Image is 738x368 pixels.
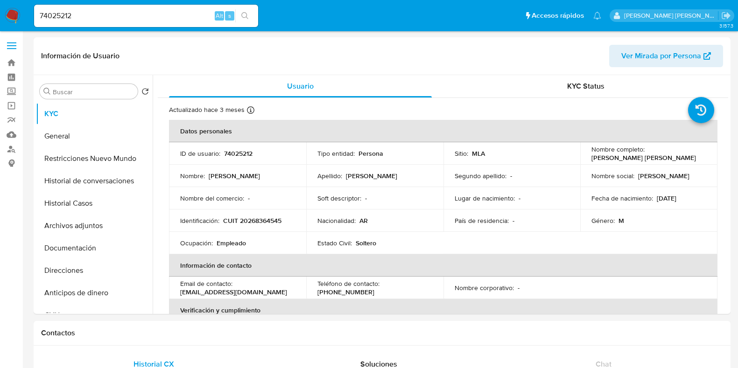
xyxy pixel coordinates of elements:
[169,254,717,277] th: Información de contacto
[455,194,515,202] p: Lugar de nacimiento :
[317,172,342,180] p: Apellido :
[721,11,731,21] a: Salir
[510,172,512,180] p: -
[180,194,244,202] p: Nombre del comercio :
[180,239,213,247] p: Ocupación :
[41,328,723,338] h1: Contactos
[36,237,153,259] button: Documentación
[591,216,615,225] p: Género :
[169,299,717,321] th: Verificación y cumplimiento
[317,149,355,158] p: Tipo entidad :
[169,120,717,142] th: Datos personales
[235,9,254,22] button: search-icon
[455,216,509,225] p: País de residencia :
[34,10,258,22] input: Buscar usuario o caso...
[346,172,397,180] p: [PERSON_NAME]
[621,45,701,67] span: Ver Mirada por Persona
[180,216,219,225] p: Identificación :
[36,304,153,326] button: CVU
[36,259,153,282] button: Direcciones
[228,11,231,20] span: s
[217,239,246,247] p: Empleado
[36,125,153,147] button: General
[609,45,723,67] button: Ver Mirada por Persona
[36,215,153,237] button: Archivos adjuntos
[223,216,281,225] p: CUIT 20268364545
[359,216,368,225] p: AR
[180,149,220,158] p: ID de usuario :
[532,11,584,21] span: Accesos rápidos
[180,288,287,296] p: [EMAIL_ADDRESS][DOMAIN_NAME]
[141,88,149,98] button: Volver al orden por defecto
[36,103,153,125] button: KYC
[358,149,383,158] p: Persona
[513,216,514,225] p: -
[591,153,696,162] p: [PERSON_NAME] [PERSON_NAME]
[624,11,718,20] p: noelia.huarte@mercadolibre.com
[36,282,153,304] button: Anticipos de dinero
[36,192,153,215] button: Historial Casos
[365,194,367,202] p: -
[224,149,253,158] p: 74025212
[180,172,205,180] p: Nombre :
[180,279,232,288] p: Email de contacto :
[567,81,604,91] span: KYC Status
[41,51,119,61] h1: Información de Usuario
[43,88,51,95] button: Buscar
[591,172,634,180] p: Nombre social :
[455,284,514,292] p: Nombre corporativo :
[619,216,624,225] p: M
[518,284,520,292] p: -
[455,172,506,180] p: Segundo apellido :
[519,194,520,202] p: -
[317,288,374,296] p: [PHONE_NUMBER]
[356,239,376,247] p: Soltero
[169,105,245,114] p: Actualizado hace 3 meses
[472,149,485,158] p: MLA
[209,172,260,180] p: [PERSON_NAME]
[638,172,689,180] p: [PERSON_NAME]
[248,194,250,202] p: -
[36,147,153,170] button: Restricciones Nuevo Mundo
[317,216,356,225] p: Nacionalidad :
[593,12,601,20] a: Notificaciones
[53,88,134,96] input: Buscar
[657,194,676,202] p: [DATE]
[216,11,223,20] span: Alt
[287,81,314,91] span: Usuario
[317,239,352,247] p: Estado Civil :
[317,194,361,202] p: Soft descriptor :
[36,170,153,192] button: Historial de conversaciones
[317,279,380,288] p: Teléfono de contacto :
[455,149,468,158] p: Sitio :
[591,145,645,153] p: Nombre completo :
[591,194,653,202] p: Fecha de nacimiento :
